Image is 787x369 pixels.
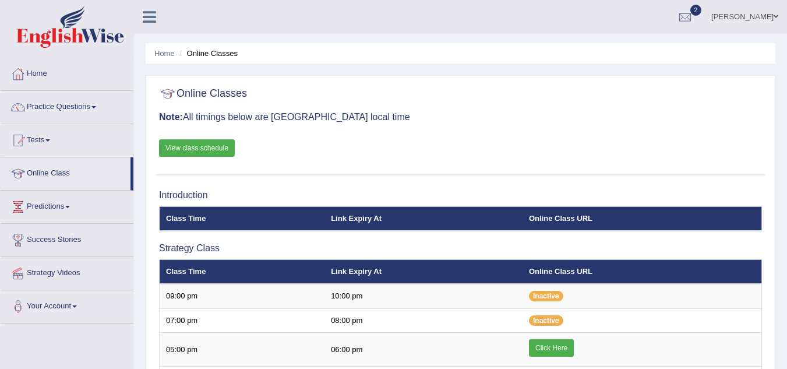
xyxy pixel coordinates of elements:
[159,85,247,103] h2: Online Classes
[529,315,563,326] span: Inactive
[160,284,325,308] td: 09:00 pm
[1,257,133,286] a: Strategy Videos
[1,191,133,220] a: Predictions
[160,308,325,333] td: 07:00 pm
[324,206,523,231] th: Link Expiry At
[1,91,133,120] a: Practice Questions
[1,124,133,153] a: Tests
[159,243,762,254] h3: Strategy Class
[324,333,523,367] td: 06:00 pm
[1,58,133,87] a: Home
[690,5,702,16] span: 2
[154,49,175,58] a: Home
[1,224,133,253] a: Success Stories
[159,190,762,201] h3: Introduction
[523,206,762,231] th: Online Class URL
[160,333,325,367] td: 05:00 pm
[324,308,523,333] td: 08:00 pm
[177,48,238,59] li: Online Classes
[160,259,325,284] th: Class Time
[1,290,133,319] a: Your Account
[529,291,563,301] span: Inactive
[159,139,235,157] a: View class schedule
[523,259,762,284] th: Online Class URL
[159,112,762,122] h3: All timings below are [GEOGRAPHIC_DATA] local time
[159,112,183,122] b: Note:
[324,259,523,284] th: Link Expiry At
[1,157,130,187] a: Online Class
[529,339,574,357] a: Click Here
[324,284,523,308] td: 10:00 pm
[160,206,325,231] th: Class Time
